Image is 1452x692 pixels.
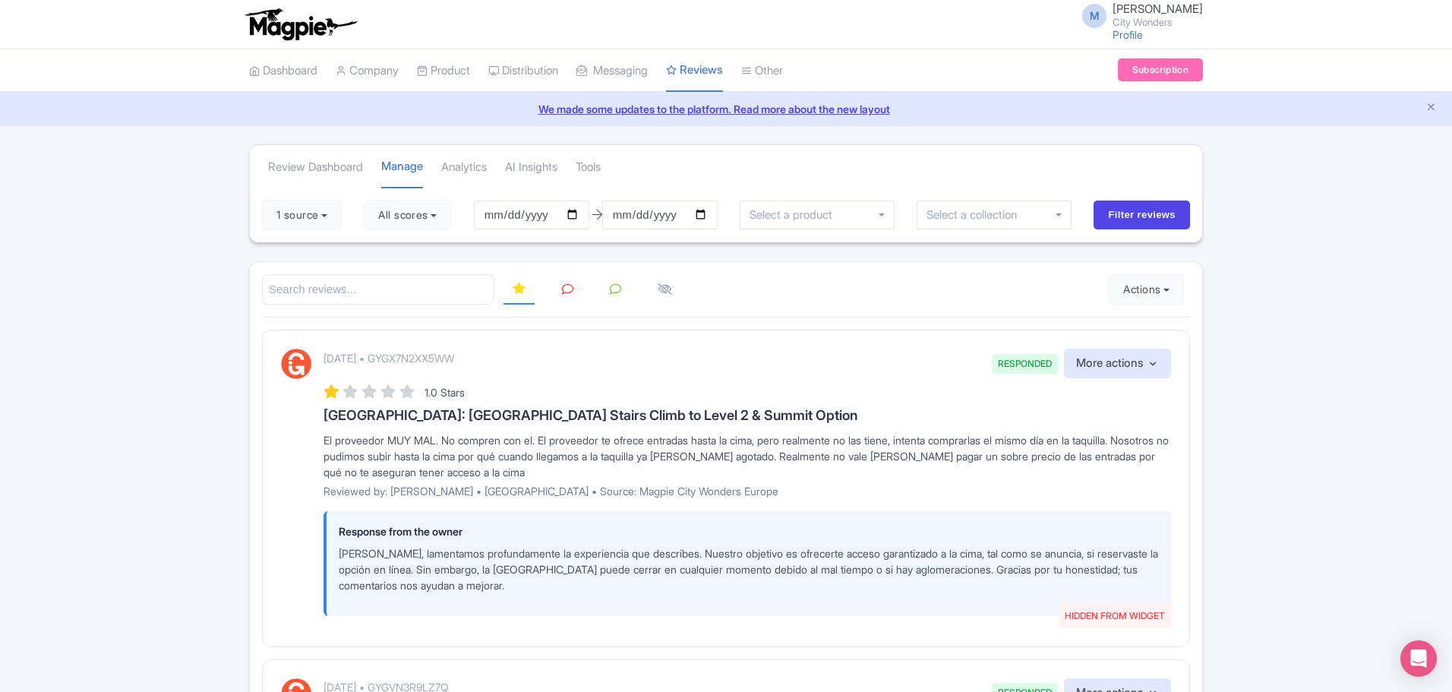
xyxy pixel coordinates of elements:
[741,50,783,92] a: Other
[926,208,1027,222] input: Select a collection
[324,483,1171,499] p: Reviewed by: [PERSON_NAME] • [GEOGRAPHIC_DATA] • Source: Magpie City Wonders Europe
[576,50,648,92] a: Messaging
[1118,58,1203,81] a: Subscription
[1425,100,1437,117] button: Close announcement
[1094,201,1190,229] input: Filter reviews
[262,200,342,230] button: 1 source
[1064,349,1171,378] button: More actions
[992,354,1058,374] span: RESPONDED
[441,147,487,188] a: Analytics
[488,50,558,92] a: Distribution
[324,432,1171,480] div: El proveedor MUY MAL. No compren con el. El proveedor te ofrece entradas hasta la cima, pero real...
[262,274,494,305] input: Search reviews...
[750,208,841,222] input: Select a product
[1073,3,1203,27] a: M [PERSON_NAME] City Wonders
[1082,4,1106,28] span: M
[1400,640,1437,677] div: Open Intercom Messenger
[9,101,1443,117] a: We made some updates to the platform. Read more about the new layout
[1109,274,1184,305] button: Actions
[281,349,311,379] img: GetYourGuide Logo
[339,523,1159,539] p: Response from the owner
[268,147,363,188] a: Review Dashboard
[241,8,359,41] img: logo-ab69f6fb50320c5b225c76a69d11143b.png
[1059,604,1171,628] span: HIDDEN FROM WIDGET
[1113,28,1143,41] a: Profile
[339,545,1159,593] p: [PERSON_NAME], lamentamos profundamente la experiencia que describes. Nuestro objetivo es ofrecer...
[249,50,317,92] a: Dashboard
[505,147,557,188] a: AI Insights
[336,50,399,92] a: Company
[381,146,423,189] a: Manage
[324,408,1171,423] h3: [GEOGRAPHIC_DATA]: [GEOGRAPHIC_DATA] Stairs Climb to Level 2 & Summit Option
[425,386,465,399] span: 1.0 Stars
[364,200,451,230] button: All scores
[1113,17,1203,27] small: City Wonders
[576,147,601,188] a: Tools
[666,49,723,93] a: Reviews
[417,50,470,92] a: Product
[324,350,454,366] p: [DATE] • GYGX7N2XX5WW
[1113,2,1203,16] span: [PERSON_NAME]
